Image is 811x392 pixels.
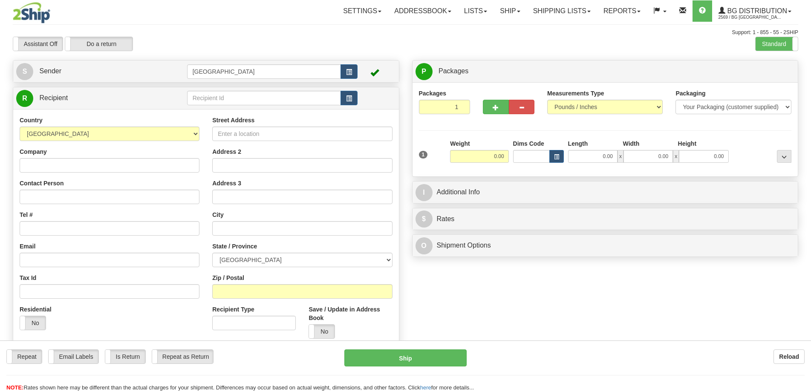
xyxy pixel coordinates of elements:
label: Email [20,242,35,251]
div: Support: 1 - 855 - 55 - 2SHIP [13,29,798,36]
a: IAdditional Info [416,184,795,201]
label: Contact Person [20,179,63,187]
span: BG Distribution [725,7,787,14]
label: Tel # [20,210,33,219]
span: S [16,63,33,80]
span: Recipient [39,94,68,101]
a: Ship [494,0,526,22]
label: Address 3 [212,179,241,187]
label: Company [20,147,47,156]
label: Residential [20,305,52,314]
a: BG Distribution 2569 / BG [GEOGRAPHIC_DATA] (PRINCIPAL) [712,0,798,22]
label: Standard [756,37,798,51]
span: x [673,150,679,163]
label: Save / Update in Address Book [309,305,392,322]
label: No [20,316,46,330]
a: S Sender [16,63,187,80]
span: R [16,90,33,107]
input: Recipient Id [187,91,341,105]
iframe: chat widget [791,153,810,239]
span: I [416,184,433,201]
a: Addressbook [388,0,458,22]
label: Address 2 [212,147,241,156]
a: $Rates [416,210,795,228]
span: O [416,237,433,254]
div: ... [777,150,791,163]
span: 1 [419,151,428,159]
label: No [309,325,335,338]
label: Tax Id [20,274,36,282]
label: Width [623,139,640,148]
label: Repeat as Return [152,350,213,363]
label: Assistant Off [13,37,63,51]
label: State / Province [212,242,257,251]
label: Height [678,139,697,148]
button: Ship [344,349,467,366]
label: Is Return [105,350,145,363]
span: Sender [39,67,61,75]
label: Packages [419,89,447,98]
label: City [212,210,223,219]
span: 2569 / BG [GEOGRAPHIC_DATA] (PRINCIPAL) [719,13,782,22]
label: Do a return [65,37,133,51]
a: Reports [597,0,647,22]
input: Sender Id [187,64,341,79]
label: Repeat [7,350,42,363]
img: logo2569.jpg [13,2,50,23]
input: Enter a location [212,127,392,141]
span: $ [416,210,433,228]
button: Reload [773,349,805,364]
label: Street Address [212,116,254,124]
b: Reload [779,353,799,360]
span: NOTE: [6,384,23,391]
label: Recipient Type [212,305,254,314]
label: Email Labels [49,350,98,363]
a: R Recipient [16,89,168,107]
a: Shipping lists [527,0,597,22]
label: Country [20,116,43,124]
label: Weight [450,139,470,148]
span: Packages [439,67,468,75]
span: P [416,63,433,80]
a: P Packages [416,63,795,80]
label: Length [568,139,588,148]
a: here [420,384,431,391]
label: Measurements Type [547,89,604,98]
a: OShipment Options [416,237,795,254]
a: Settings [337,0,388,22]
label: Packaging [675,89,705,98]
a: Lists [458,0,494,22]
label: Dims Code [513,139,544,148]
label: Zip / Postal [212,274,244,282]
span: x [618,150,623,163]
